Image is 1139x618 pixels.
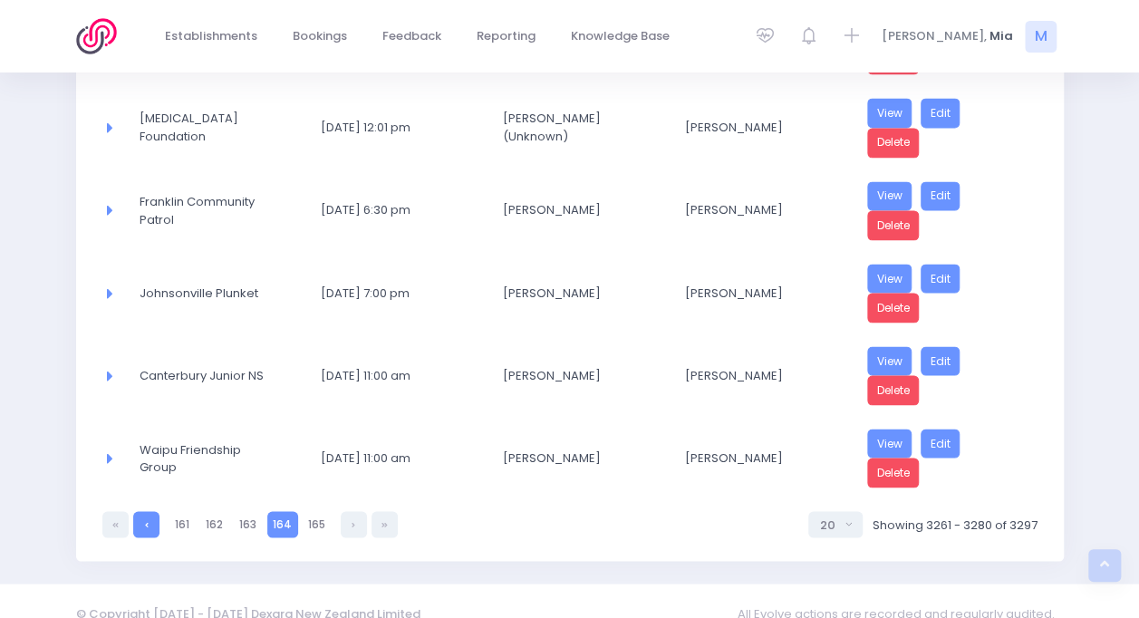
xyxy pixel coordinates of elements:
[491,169,673,252] td: Peter Logan
[128,417,310,499] td: Waipu Friendship Group
[267,511,298,537] a: 164
[673,169,855,252] td: Vicki Lewis
[855,417,1038,499] td: <a href="https://3sfl.stjis.org.nz/booking/c664d5c3-91a5-42c1-abc0-86d4903e2135" class="btn btn-p...
[867,264,912,294] a: View
[921,181,960,211] a: Edit
[503,366,642,384] span: [PERSON_NAME]
[855,169,1038,252] td: <a href="https://3sfl.stjis.org.nz/booking/6a5552d7-a581-44e2-842d-2c864d9f5eed" class="btn btn-p...
[309,169,491,252] td: 12 November 2025 6:30 pm
[150,19,273,54] a: Establishments
[128,252,310,334] td: Johnsonville Plunket
[169,511,195,537] a: 161
[491,252,673,334] td: Toria Maus
[102,511,129,537] a: First
[140,366,279,384] span: Canterbury Junior NS
[293,27,347,45] span: Bookings
[234,511,263,537] a: 163
[321,119,460,137] span: [DATE] 12:01 pm
[882,27,987,45] span: [PERSON_NAME],
[321,284,460,302] span: [DATE] 7:00 pm
[477,27,536,45] span: Reporting
[165,27,257,45] span: Establishments
[140,110,279,145] span: [MEDICAL_DATA] Foundation
[133,511,159,537] a: Previous
[341,511,367,537] a: Next
[867,375,920,405] a: Delete
[989,27,1013,45] span: Mia
[685,366,825,384] span: [PERSON_NAME]
[867,210,920,240] a: Delete
[921,264,960,294] a: Edit
[571,27,670,45] span: Knowledge Base
[921,429,960,459] a: Edit
[685,201,825,219] span: [PERSON_NAME]
[76,18,128,54] img: Logo
[685,119,825,137] span: [PERSON_NAME]
[491,334,673,417] td: Elissa Smith
[372,511,398,537] a: Last
[685,284,825,302] span: [PERSON_NAME]
[673,417,855,499] td: Jeffrey D'Ath
[1025,21,1057,53] span: M
[867,429,912,459] a: View
[867,181,912,211] a: View
[867,293,920,323] a: Delete
[309,86,491,169] td: 12 November 2025 12:01 pm
[855,334,1038,417] td: <a href="https://3sfl.stjis.org.nz/booking/8764fca6-8513-4323-85e7-4685ad184c29" class="btn btn-p...
[867,98,912,128] a: View
[808,511,863,537] button: Select page size
[321,366,460,384] span: [DATE] 11:00 am
[309,417,491,499] td: 13 November 2025 11:00 am
[278,19,362,54] a: Bookings
[921,346,960,376] a: Edit
[685,449,825,467] span: [PERSON_NAME]
[867,346,912,376] a: View
[140,193,279,228] span: Franklin Community Patrol
[368,19,457,54] a: Feedback
[128,334,310,417] td: Canterbury Junior NS
[867,458,920,488] a: Delete
[491,417,673,499] td: Ilona Montgomery
[303,511,332,537] a: 165
[491,86,673,169] td: Maria (Unknown)
[673,86,855,169] td: Lindsay Roberts
[503,284,642,302] span: [PERSON_NAME]
[200,511,229,537] a: 162
[128,169,310,252] td: Franklin Community Patrol
[921,98,960,128] a: Edit
[855,252,1038,334] td: <a href="https://3sfl.stjis.org.nz/booking/59165c13-566e-49df-bc20-d27ed89214ab" class="btn btn-p...
[867,128,920,158] a: Delete
[309,334,491,417] td: 13 November 2025 11:00 am
[309,252,491,334] td: 12 November 2025 7:00 pm
[321,201,460,219] span: [DATE] 6:30 pm
[872,516,1037,534] span: Showing 3261 - 3280 of 3297
[382,27,441,45] span: Feedback
[321,449,460,467] span: [DATE] 11:00 am
[128,86,310,169] td: Breast Cancer Foundation
[140,284,279,302] span: Johnsonville Plunket
[673,252,855,334] td: Chris Budge
[820,516,840,534] div: 20
[462,19,551,54] a: Reporting
[503,110,642,145] span: [PERSON_NAME] (Unknown)
[673,334,855,417] td: Nikki McLauchlan
[503,201,642,219] span: [PERSON_NAME]
[503,449,642,467] span: [PERSON_NAME]
[556,19,685,54] a: Knowledge Base
[140,440,279,476] span: Waipu Friendship Group
[855,86,1038,169] td: <a href="https://3sfl.stjis.org.nz/booking/97b6a152-33cb-4522-8fd1-2dc1e55e8055" class="btn btn-p...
